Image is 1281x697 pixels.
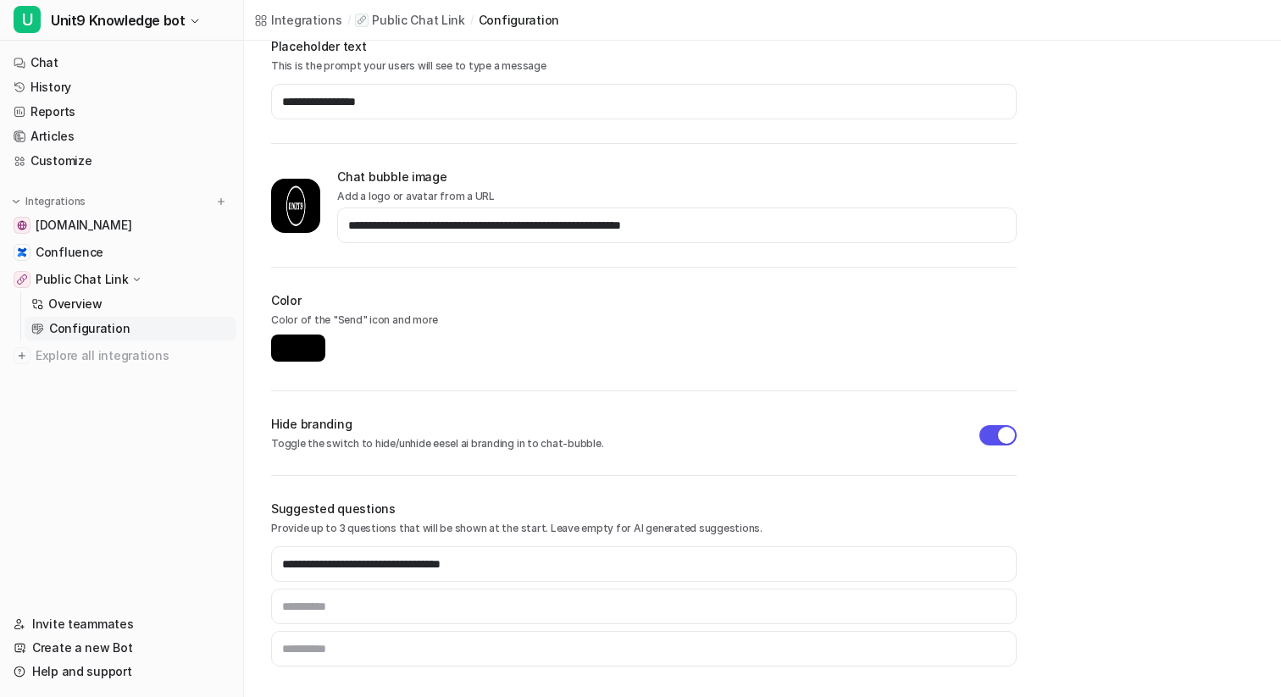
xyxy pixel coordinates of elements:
div: Integrations [271,11,342,29]
a: Chat [7,51,236,75]
button: Gif picker [53,555,67,568]
h2: Chat bubble image [337,168,1017,185]
a: Configuration [25,317,236,340]
button: Home [265,7,297,39]
span: Confluence [36,244,103,261]
span: [DOMAIN_NAME] [36,217,131,234]
img: Profile image for eesel [48,9,75,36]
h2: Suggested questions [271,500,1017,517]
p: Provide up to 3 questions that will be shown at the start. Leave empty for AI generated suggestions. [271,521,1017,536]
span: U [14,6,41,33]
a: Articles [7,124,236,148]
a: Public Chat Link [355,12,465,29]
button: go back [11,7,43,39]
img: Public Chat Link [17,274,27,285]
p: Toggle the switch to hide/unhide eesel ai branding in to chat-bubble. [271,436,979,451]
a: Help and support [7,660,236,683]
h2: Color [271,291,1017,309]
button: Upload attachment [80,555,94,568]
a: Reports [7,100,236,124]
p: Public Chat Link [372,12,465,29]
p: Integrations [25,195,86,208]
button: Integrations [7,193,91,210]
h3: Hide branding [271,415,979,433]
a: Overview [25,292,236,316]
h1: eesel [106,16,141,29]
span: Explore all integrations [36,342,230,369]
a: Integrations [254,11,342,29]
a: ConfluenceConfluence [7,241,236,264]
img: unit9.com [17,220,27,230]
a: configuration [479,11,559,29]
a: Create a new Bot [7,636,236,660]
button: Send a message… [291,548,318,575]
button: Emoji picker [26,555,40,568]
img: chat [271,179,320,233]
img: explore all integrations [14,347,30,364]
p: This is the prompt your users will see to type a message [271,58,1017,74]
span: / [470,13,474,28]
a: Explore all integrations [7,344,236,368]
p: Color of the "Send" icon and more [271,313,1017,331]
span: / [347,13,351,28]
a: Customize [7,149,236,173]
a: unit9.com[DOMAIN_NAME] [7,213,236,237]
p: Public Chat Link [36,271,129,288]
img: Confluence [17,247,27,257]
button: Start recording [108,555,121,568]
a: History [7,75,236,99]
div: Close [297,7,328,37]
p: Add a logo or avatar from a URL [337,189,1017,204]
img: expand menu [10,196,22,207]
a: Invite teammates [7,612,236,636]
h2: Placeholder text [271,37,1017,55]
textarea: Message… [14,519,324,548]
p: Overview [48,296,103,313]
p: Configuration [49,320,130,337]
img: Profile image for Katelin [72,9,99,36]
span: Unit9 Knowledge bot [51,8,185,32]
img: menu_add.svg [215,196,227,207]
